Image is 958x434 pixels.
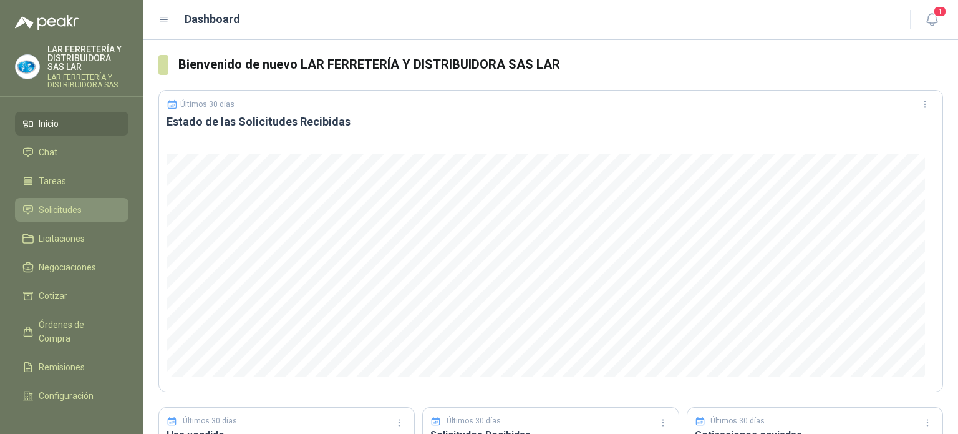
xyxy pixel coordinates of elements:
span: Licitaciones [39,232,85,245]
p: Últimos 30 días [710,415,765,427]
p: Últimos 30 días [447,415,501,427]
h3: Bienvenido de nuevo LAR FERRETERÍA Y DISTRIBUIDORA SAS LAR [178,55,943,74]
span: Órdenes de Compra [39,318,117,345]
span: Cotizar [39,289,67,303]
a: Inicio [15,112,128,136]
p: LAR FERRETERÍA Y DISTRIBUIDORA SAS [47,74,128,89]
span: Negociaciones [39,260,96,274]
a: Remisiones [15,355,128,379]
a: Chat [15,141,128,164]
p: Últimos 30 días [180,100,235,109]
a: Negociaciones [15,255,128,279]
span: Tareas [39,174,66,188]
p: Últimos 30 días [183,415,237,427]
a: Cotizar [15,284,128,308]
a: Solicitudes [15,198,128,222]
span: 1 [933,6,947,17]
span: Inicio [39,117,59,131]
a: Tareas [15,169,128,193]
span: Remisiones [39,360,85,374]
a: Órdenes de Compra [15,313,128,350]
span: Solicitudes [39,203,82,217]
img: Company Logo [16,55,39,79]
p: LAR FERRETERÍA Y DISTRIBUIDORA SAS LAR [47,45,128,71]
span: Configuración [39,389,94,403]
img: Logo peakr [15,15,79,30]
a: Licitaciones [15,227,128,250]
span: Chat [39,145,57,159]
a: Configuración [15,384,128,408]
button: 1 [921,9,943,31]
h3: Estado de las Solicitudes Recibidas [167,114,935,129]
h1: Dashboard [185,11,240,28]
